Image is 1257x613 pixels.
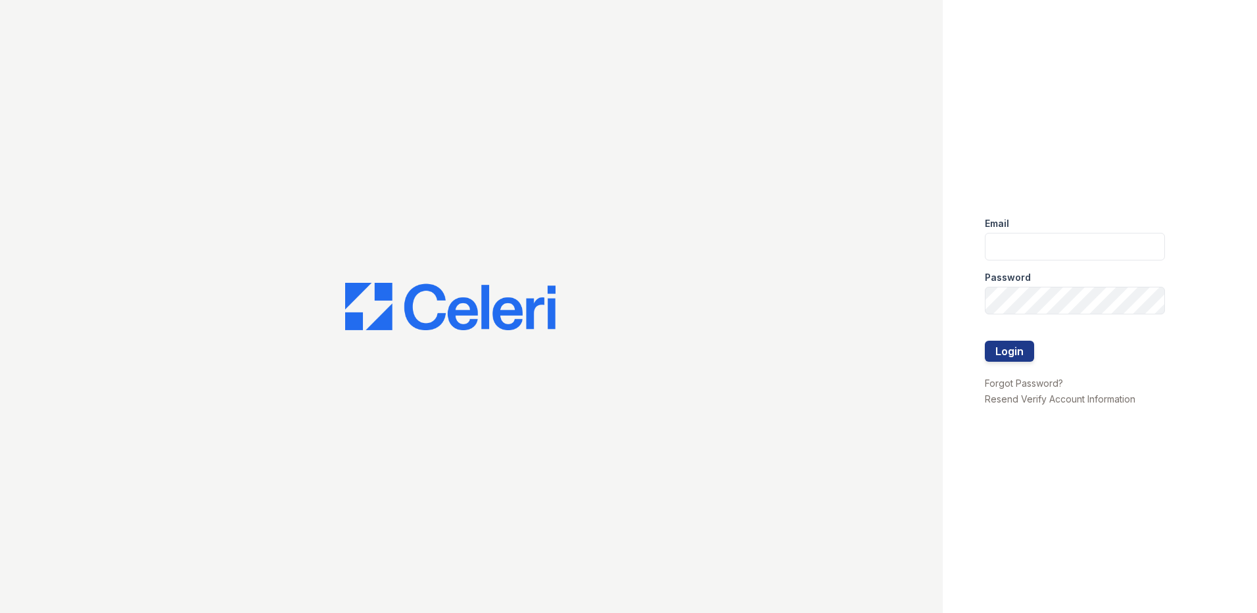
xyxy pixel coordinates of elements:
[985,378,1063,389] a: Forgot Password?
[985,217,1009,230] label: Email
[985,341,1034,362] button: Login
[345,283,556,330] img: CE_Logo_Blue-a8612792a0a2168367f1c8372b55b34899dd931a85d93a1a3d3e32e68fde9ad4.png
[985,271,1031,284] label: Password
[985,393,1135,405] a: Resend Verify Account Information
